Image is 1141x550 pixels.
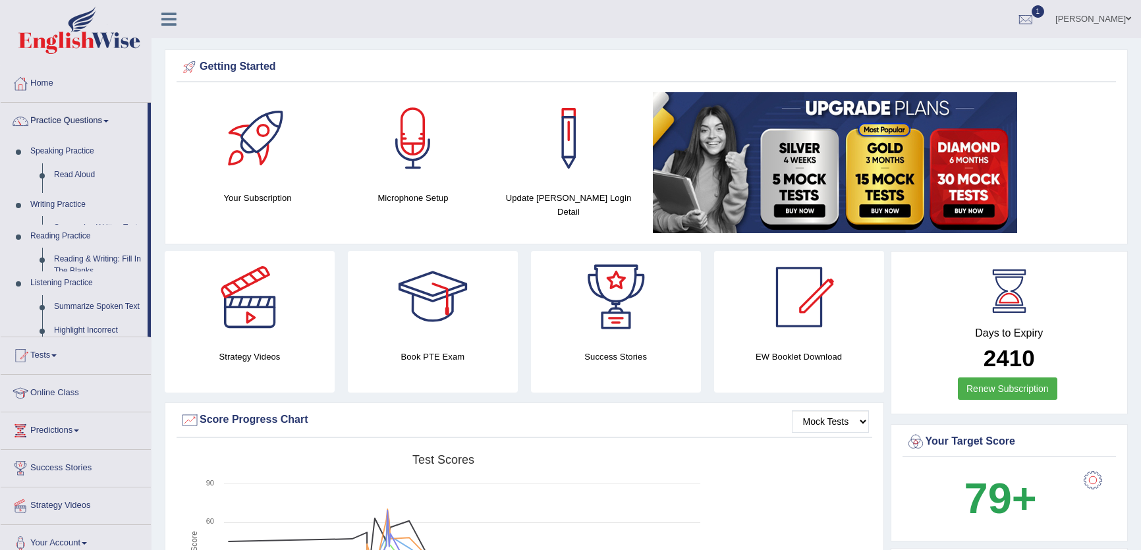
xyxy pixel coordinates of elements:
span: 1 [1032,5,1045,18]
div: Your Target Score [906,432,1113,452]
a: Strategy Videos [1,487,151,520]
div: Score Progress Chart [180,410,869,430]
a: Success Stories [1,450,151,483]
div: Getting Started [180,57,1113,77]
a: Home [1,65,151,98]
h4: Book PTE Exam [348,350,518,364]
a: Speaking Practice [24,140,148,163]
text: 60 [206,517,214,525]
a: Predictions [1,412,151,445]
a: Online Class [1,375,151,408]
tspan: Test scores [412,453,474,466]
a: Read Aloud [48,163,148,187]
h4: Your Subscription [186,191,329,205]
img: small5.jpg [653,92,1017,233]
h4: Strategy Videos [165,350,335,364]
h4: Update [PERSON_NAME] Login Detail [497,191,640,219]
b: 79+ [964,474,1037,522]
b: 2410 [984,345,1035,371]
a: Writing Practice [24,193,148,217]
a: Tests [1,337,151,370]
a: Practice Questions [1,103,148,136]
a: Repeat Sentence [48,186,148,210]
a: Summarize Spoken Text [48,295,148,319]
a: Summarize Written Text [48,216,148,240]
a: Listening Practice [24,271,148,295]
h4: Success Stories [531,350,701,364]
h4: Days to Expiry [906,327,1113,339]
a: Reading Practice [24,225,148,248]
a: Highlight Incorrect Words [48,319,148,354]
h4: Microphone Setup [342,191,484,205]
a: Renew Subscription [958,377,1057,400]
text: 90 [206,479,214,487]
a: Reading & Writing: Fill In The Blanks [48,248,148,283]
h4: EW Booklet Download [714,350,884,364]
